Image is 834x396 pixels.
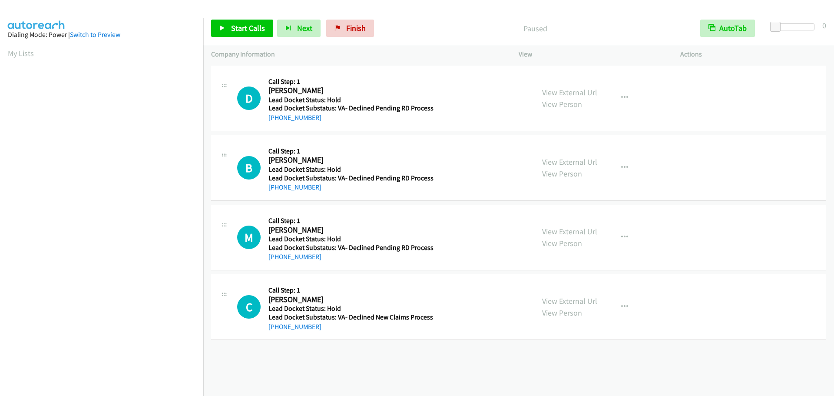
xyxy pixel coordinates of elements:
h5: Lead Docket Substatus: VA- Declined Pending RD Process [268,174,434,183]
a: View External Url [542,87,597,97]
h2: [PERSON_NAME] [268,225,430,235]
a: View Person [542,169,582,179]
a: View Person [542,99,582,109]
a: View External Url [542,226,597,236]
h2: [PERSON_NAME] [268,155,430,165]
a: View External Url [542,296,597,306]
div: The call is yet to be attempted [237,226,261,249]
p: View [519,49,665,60]
h5: Call Step: 1 [268,147,434,156]
div: The call is yet to be attempted [237,156,261,180]
div: Delay between calls (in seconds) [774,23,814,30]
h5: Lead Docket Substatus: VA- Declined New Claims Process [268,313,433,322]
button: AutoTab [700,20,755,37]
h5: Lead Docket Substatus: VA- Declined Pending RD Process [268,104,434,113]
a: View Person [542,238,582,248]
span: Start Calls [231,23,265,33]
span: Finish [346,23,366,33]
h5: Call Step: 1 [268,286,433,295]
h5: Lead Docket Status: Hold [268,235,434,243]
h1: D [237,87,261,110]
div: 0 [822,20,826,31]
p: Paused [386,23,685,34]
a: [PHONE_NUMBER] [268,183,321,191]
div: The call is yet to be attempted [237,87,261,110]
div: The call is yet to be attempted [237,295,261,319]
button: Next [277,20,321,37]
div: Dialing Mode: Power | [8,30,195,40]
h5: Call Step: 1 [268,77,434,86]
p: Company Information [211,49,503,60]
h1: M [237,226,261,249]
h5: Lead Docket Status: Hold [268,304,433,313]
a: Start Calls [211,20,273,37]
h2: [PERSON_NAME] [268,86,430,96]
a: My Lists [8,48,34,58]
a: [PHONE_NUMBER] [268,323,321,331]
p: Actions [680,49,826,60]
span: Next [297,23,312,33]
h5: Lead Docket Substatus: VA- Declined Pending RD Process [268,243,434,252]
h2: [PERSON_NAME] [268,295,430,305]
h5: Lead Docket Status: Hold [268,165,434,174]
h5: Call Step: 1 [268,216,434,225]
a: [PHONE_NUMBER] [268,253,321,261]
a: View External Url [542,157,597,167]
h1: B [237,156,261,180]
h1: C [237,295,261,319]
a: [PHONE_NUMBER] [268,113,321,122]
a: Switch to Preview [70,30,120,39]
h5: Lead Docket Status: Hold [268,96,434,104]
a: View Person [542,308,582,318]
a: Finish [326,20,374,37]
